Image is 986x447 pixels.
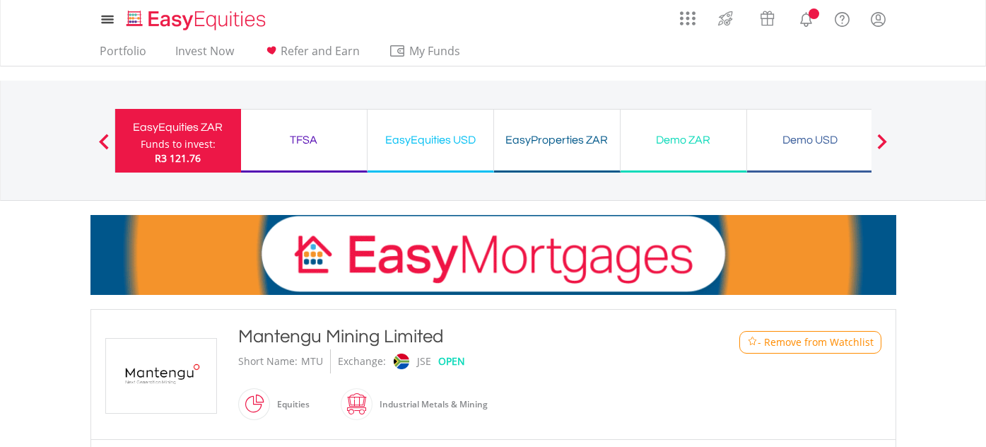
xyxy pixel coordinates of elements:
[338,349,386,373] div: Exchange:
[739,331,881,354] button: Watchlist - Remove from Watchlist
[503,130,611,150] div: EasyProperties ZAR
[438,349,465,373] div: OPEN
[155,151,201,165] span: R3 121.76
[714,7,737,30] img: thrive-v2.svg
[238,324,682,349] div: Mantengu Mining Limited
[671,4,705,26] a: AppsGrid
[250,130,358,150] div: TFSA
[94,44,152,66] a: Portfolio
[756,130,864,150] div: Demo USD
[124,117,233,137] div: EasyEquities ZAR
[629,130,738,150] div: Demo ZAR
[746,4,788,30] a: Vouchers
[417,349,431,373] div: JSE
[301,349,323,373] div: MTU
[124,8,271,32] img: EasyEquities_Logo.png
[141,137,216,151] div: Funds to invest:
[389,42,481,60] span: My Funds
[393,354,409,369] img: jse.png
[270,388,310,422] div: Equities
[108,339,214,413] img: EQU.ZA.MTU.png
[238,349,298,373] div: Short Name:
[170,44,240,66] a: Invest Now
[758,335,874,349] span: - Remove from Watchlist
[90,215,896,295] img: EasyMortage Promotion Banner
[121,4,271,32] a: Home page
[376,130,485,150] div: EasyEquities USD
[372,388,488,422] div: Industrial Metals & Mining
[680,11,696,26] img: grid-menu-icon.svg
[788,4,824,32] a: Notifications
[747,337,758,347] img: Watchlist
[281,43,360,59] span: Refer and Earn
[90,141,118,155] button: Previous
[257,44,365,66] a: Refer and Earn
[756,7,779,30] img: vouchers-v2.svg
[868,141,896,155] button: Next
[824,4,860,32] a: FAQ's and Support
[860,4,896,35] a: My Profile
